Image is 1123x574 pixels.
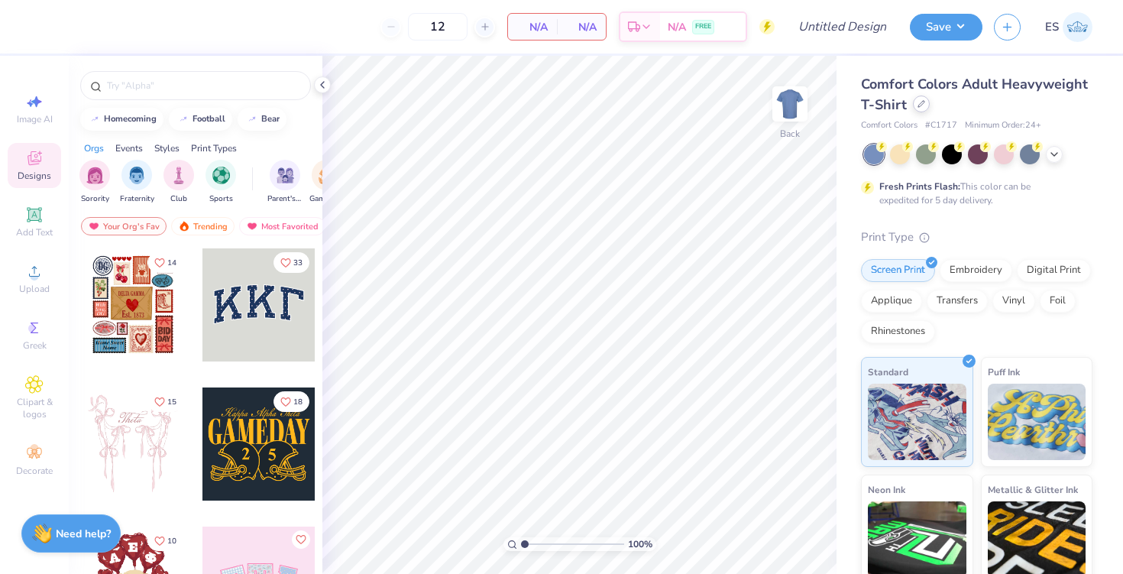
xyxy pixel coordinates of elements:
[56,527,111,541] strong: Need help?
[566,19,597,35] span: N/A
[868,364,908,380] span: Standard
[267,193,303,205] span: Parent's Weekend
[167,259,176,267] span: 14
[517,19,548,35] span: N/A
[927,290,988,313] div: Transfers
[780,127,800,141] div: Back
[267,160,303,205] button: filter button
[992,290,1035,313] div: Vinyl
[861,229,1092,246] div: Print Type
[775,89,805,119] img: Back
[319,167,336,184] img: Game Day Image
[1045,18,1059,36] span: ES
[1063,12,1092,42] img: Erica Springer
[309,160,345,205] div: filter for Game Day
[273,252,309,273] button: Like
[1040,290,1076,313] div: Foil
[193,115,225,123] div: football
[147,252,183,273] button: Like
[79,160,110,205] button: filter button
[309,193,345,205] span: Game Day
[293,259,303,267] span: 33
[868,384,966,460] img: Standard
[81,217,167,235] div: Your Org's Fav
[628,537,652,551] span: 100 %
[988,364,1020,380] span: Puff Ink
[940,259,1012,282] div: Embroidery
[212,167,230,184] img: Sports Image
[18,170,51,182] span: Designs
[261,115,280,123] div: bear
[89,115,101,124] img: trend_line.gif
[17,113,53,125] span: Image AI
[1045,12,1092,42] a: ES
[910,14,982,41] button: Save
[861,320,935,343] div: Rhinestones
[167,398,176,406] span: 15
[988,482,1078,498] span: Metallic & Glitter Ink
[293,398,303,406] span: 18
[191,141,237,155] div: Print Types
[178,221,190,232] img: trending.gif
[209,193,233,205] span: Sports
[86,167,104,184] img: Sorority Image
[88,221,100,232] img: most_fav.gif
[80,108,163,131] button: homecoming
[879,180,960,193] strong: Fresh Prints Flash:
[246,115,258,124] img: trend_line.gif
[167,537,176,545] span: 10
[104,115,157,123] div: homecoming
[120,193,154,205] span: Fraternity
[105,78,301,93] input: Try "Alpha"
[267,160,303,205] div: filter for Parent's Weekend
[169,108,232,131] button: football
[120,160,154,205] button: filter button
[668,19,686,35] span: N/A
[171,217,235,235] div: Trending
[292,530,310,549] button: Like
[79,160,110,205] div: filter for Sorority
[988,384,1086,460] img: Puff Ink
[177,115,189,124] img: trend_line.gif
[16,465,53,477] span: Decorate
[239,217,325,235] div: Most Favorited
[23,339,47,352] span: Greek
[170,193,187,205] span: Club
[861,75,1088,114] span: Comfort Colors Adult Heavyweight T-Shirt
[163,160,194,205] button: filter button
[170,167,187,184] img: Club Image
[879,180,1067,207] div: This color can be expedited for 5 day delivery.
[115,141,143,155] div: Events
[861,119,917,132] span: Comfort Colors
[868,482,905,498] span: Neon Ink
[861,259,935,282] div: Screen Print
[81,193,109,205] span: Sorority
[786,11,898,42] input: Untitled Design
[154,141,180,155] div: Styles
[206,160,236,205] div: filter for Sports
[695,21,711,32] span: FREE
[19,283,50,295] span: Upload
[120,160,154,205] div: filter for Fraternity
[965,119,1041,132] span: Minimum Order: 24 +
[925,119,957,132] span: # C1717
[8,396,61,420] span: Clipart & logos
[309,160,345,205] button: filter button
[147,391,183,412] button: Like
[408,13,468,41] input: – –
[84,141,104,155] div: Orgs
[238,108,286,131] button: bear
[277,167,294,184] img: Parent's Weekend Image
[206,160,236,205] button: filter button
[861,290,922,313] div: Applique
[16,226,53,238] span: Add Text
[273,391,309,412] button: Like
[147,530,183,551] button: Like
[1017,259,1091,282] div: Digital Print
[163,160,194,205] div: filter for Club
[128,167,145,184] img: Fraternity Image
[246,221,258,232] img: most_fav.gif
